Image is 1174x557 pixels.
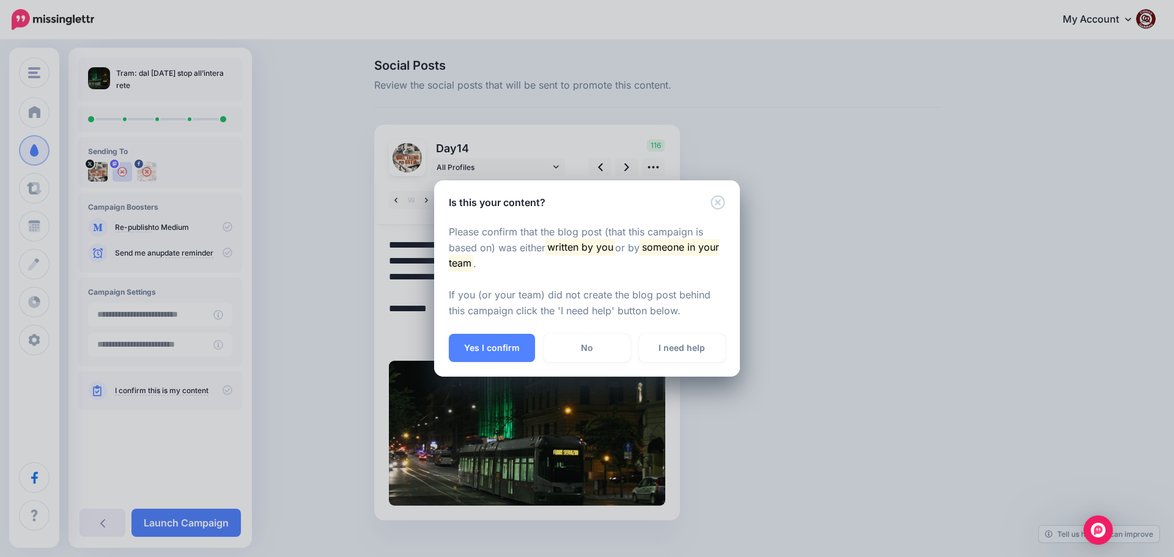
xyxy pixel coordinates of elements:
[639,334,725,362] a: I need help
[1084,515,1113,545] div: Open Intercom Messenger
[545,239,615,255] mark: written by you
[711,195,725,210] button: Close
[449,224,725,320] p: Please confirm that the blog post (that this campaign is based on) was either or by . If you (or ...
[544,334,630,362] a: No
[449,195,545,210] h5: Is this your content?
[449,334,535,362] button: Yes I confirm
[449,239,719,271] mark: someone in your team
